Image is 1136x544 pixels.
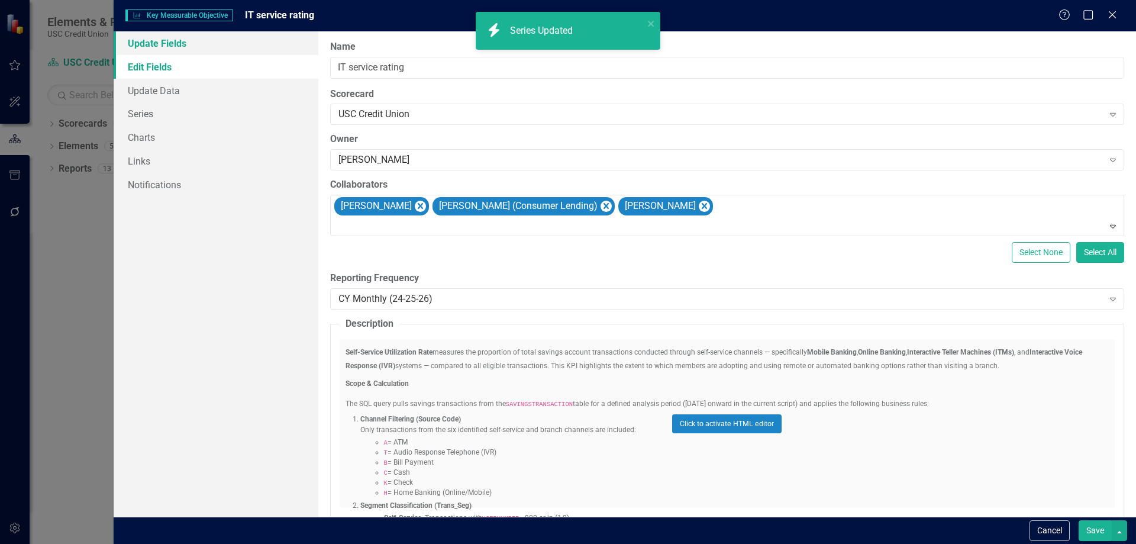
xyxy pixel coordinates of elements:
a: Charts [114,125,318,149]
div: [PERSON_NAME] (Consumer Lending) [435,198,599,215]
strong: Segment Classification (Trans_Seg) [360,501,472,510]
button: Select All [1076,242,1124,263]
div: Remove Sandra Alvidrez [415,201,426,212]
a: Links [114,149,318,173]
a: Edit Fields [114,55,318,79]
span: IT service rating [245,9,314,21]
input: Key Measurable Objective Name [330,57,1124,79]
a: Series [114,102,318,125]
button: Save [1079,520,1112,541]
span: : Transactions with > 800 or in (1,2) [384,514,569,522]
div: CY Monthly (24-25-26) [338,292,1103,305]
button: close [647,17,656,30]
legend: Description [340,317,399,331]
div: [PERSON_NAME] [337,198,414,215]
button: Click to activate HTML editor [672,414,782,433]
label: Owner [330,133,1124,146]
div: Series Updated [510,24,576,38]
div: Remove Tonya Perez [699,201,710,212]
div: [PERSON_NAME] [621,198,698,215]
div: [PERSON_NAME] [338,153,1103,167]
div: Remove Valerie Ives (Consumer Lending) [601,201,612,212]
button: Select None [1012,242,1070,263]
a: Update Fields [114,31,318,55]
label: Name [330,40,1124,54]
label: Collaborators [330,178,1124,192]
a: Notifications [114,173,318,197]
label: Reporting Frequency [330,272,1124,285]
code: USERNUMBER [482,515,519,522]
strong: Self-Service [384,514,421,522]
div: USC Credit Union [338,108,1103,121]
a: Update Data [114,79,318,102]
label: Scorecard [330,88,1124,101]
span: Key Measurable Objective [125,9,233,21]
button: Cancel [1029,520,1070,541]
